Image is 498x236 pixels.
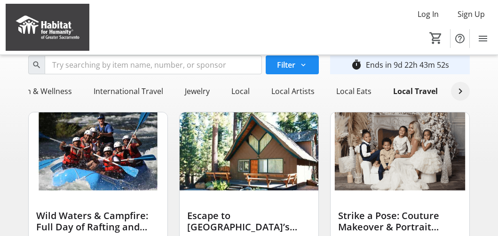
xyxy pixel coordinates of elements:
[366,59,449,71] div: Ends in 9d 22h 43m 52s
[389,82,442,101] div: Local Travel
[410,7,446,22] button: Log In
[36,210,160,233] div: Wild Waters & Campfire: Full Day of Rafting and Overnight Camping for Six
[277,59,295,71] span: Filter
[266,55,319,74] button: Filter
[180,112,318,190] img: Escape to Lake Tahoe’s Hidden Gem
[4,82,76,101] div: Health & Wellness
[29,112,167,190] img: Wild Waters & Campfire: Full Day of Rafting and Overnight Camping for Six
[6,4,89,51] img: Habitat for Humanity of Greater Sacramento's Logo
[450,7,492,22] button: Sign Up
[474,29,492,48] button: Menu
[228,82,253,101] div: Local
[187,210,311,233] div: Escape to [GEOGRAPHIC_DATA]’s Hidden Gem
[45,55,262,74] input: Try searching by item name, number, or sponsor
[338,210,462,233] div: Strike a Pose: Couture Makeover & Portrait Experience in the Bay Area #1
[451,29,469,48] button: Help
[458,8,485,20] span: Sign Up
[181,82,213,101] div: Jewelry
[418,8,439,20] span: Log In
[427,30,444,47] button: Cart
[332,82,375,101] div: Local Eats
[351,59,362,71] mat-icon: timer_outline
[90,82,167,101] div: International Travel
[268,82,318,101] div: Local Artists
[331,112,469,190] img: Strike a Pose: Couture Makeover & Portrait Experience in the Bay Area #1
